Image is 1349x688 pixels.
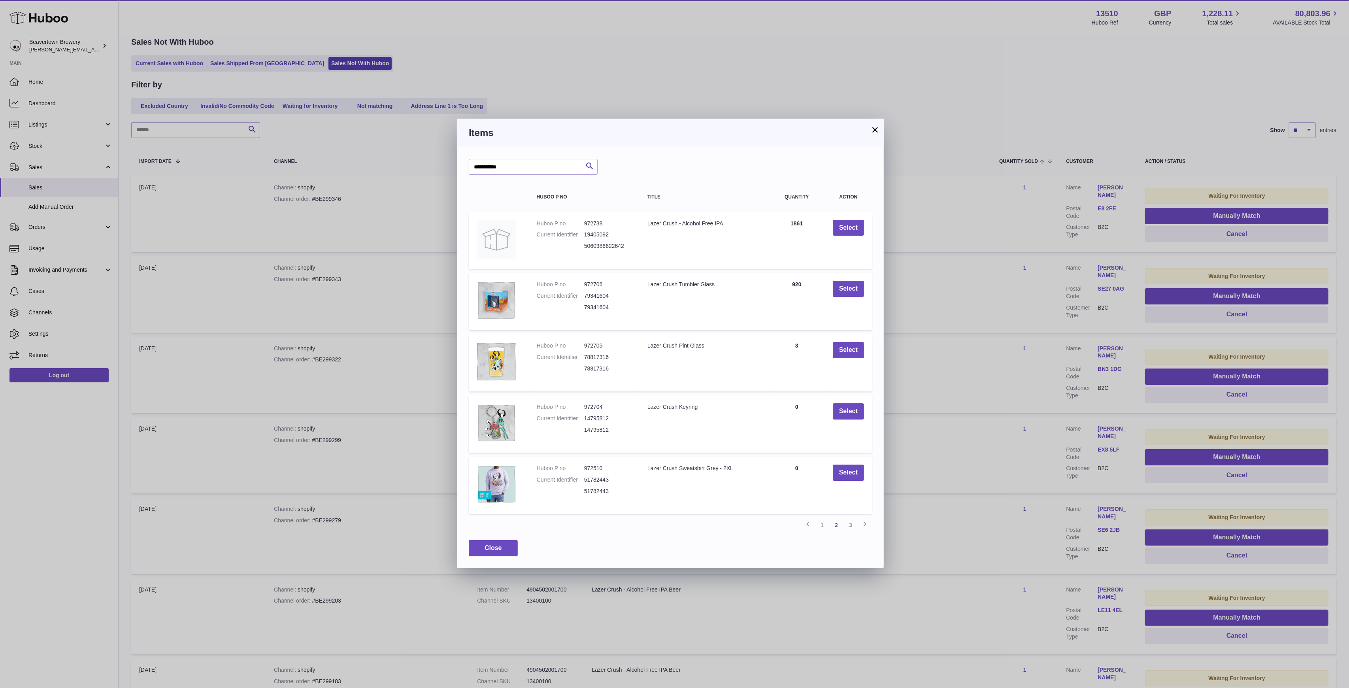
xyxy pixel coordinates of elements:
[829,518,843,532] a: 2
[584,365,632,372] dd: 78817316
[769,187,825,208] th: Quantity
[584,292,632,300] dd: 79341604
[647,281,761,288] div: Lazer Crush Tumbler Glass
[769,334,825,391] td: 3
[584,342,632,350] dd: 972705
[584,415,632,422] dd: 14795812
[584,231,632,238] dd: 19405092
[647,403,761,411] div: Lazer Crush Keyring
[584,281,632,288] dd: 972706
[469,540,518,556] button: Close
[537,353,584,361] dt: Current Identifier
[647,342,761,350] div: Lazer Crush Pint Glass
[769,457,825,514] td: 0
[537,476,584,484] dt: Current Identifier
[647,465,761,472] div: Lazer Crush Sweatshirt Grey - 2XL
[477,220,516,259] img: Lazer Crush - Alcohol Free IPA
[647,220,761,227] div: Lazer Crush - Alcohol Free IPA
[640,187,769,208] th: Title
[584,304,632,311] dd: 79341604
[833,281,864,297] button: Select
[769,212,825,269] td: 1861
[833,342,864,358] button: Select
[833,465,864,481] button: Select
[584,476,632,484] dd: 51782443
[477,342,516,382] img: Lazer Crush Pint Glass
[537,292,584,300] dt: Current Identifier
[825,187,872,208] th: Action
[584,220,632,227] dd: 972738
[584,353,632,361] dd: 78817316
[815,518,829,532] a: 1
[833,403,864,420] button: Select
[769,395,825,453] td: 0
[485,544,502,551] span: Close
[477,403,516,443] img: Lazer Crush Keyring
[584,465,632,472] dd: 972510
[584,426,632,434] dd: 14795812
[537,220,584,227] dt: Huboo P no
[469,127,872,139] h3: Items
[584,242,632,250] dd: 5060386622642
[477,281,516,320] img: Lazer Crush Tumbler Glass
[833,220,864,236] button: Select
[537,281,584,288] dt: Huboo P no
[537,403,584,411] dt: Huboo P no
[477,465,516,504] img: Lazer Crush Sweatshirt Grey - 2XL
[870,125,880,134] button: ×
[537,342,584,350] dt: Huboo P no
[537,415,584,422] dt: Current Identifier
[584,488,632,495] dd: 51782443
[843,518,858,532] a: 3
[537,465,584,472] dt: Huboo P no
[529,187,640,208] th: Huboo P no
[769,273,825,330] td: 920
[537,231,584,238] dt: Current Identifier
[584,403,632,411] dd: 972704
